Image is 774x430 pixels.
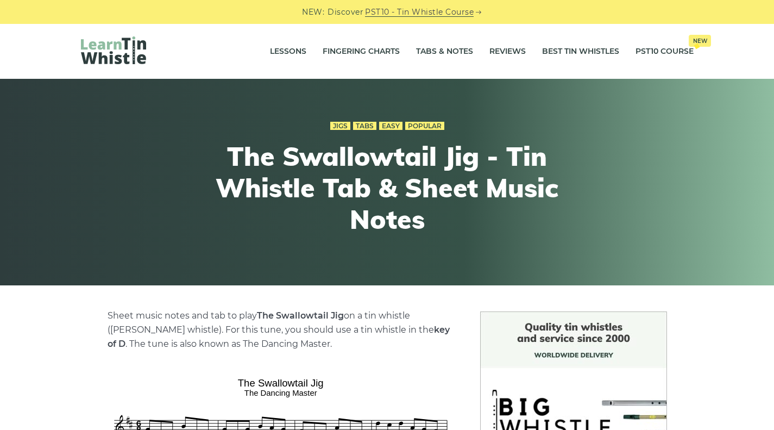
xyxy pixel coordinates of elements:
strong: The Swallowtail Jig [257,310,344,321]
a: Popular [405,122,444,130]
p: Sheet music notes and tab to play on a tin whistle ([PERSON_NAME] whistle). For this tune, you sh... [108,309,454,351]
a: Tabs [353,122,376,130]
a: Reviews [489,38,526,65]
img: LearnTinWhistle.com [81,36,146,64]
a: Easy [379,122,402,130]
strong: key of D [108,325,450,349]
span: New [689,35,711,47]
h1: The Swallowtail Jig - Tin Whistle Tab & Sheet Music Notes [187,141,587,235]
a: Tabs & Notes [416,38,473,65]
a: Jigs [330,122,350,130]
a: Lessons [270,38,306,65]
a: Best Tin Whistles [542,38,619,65]
a: Fingering Charts [323,38,400,65]
a: PST10 CourseNew [635,38,694,65]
